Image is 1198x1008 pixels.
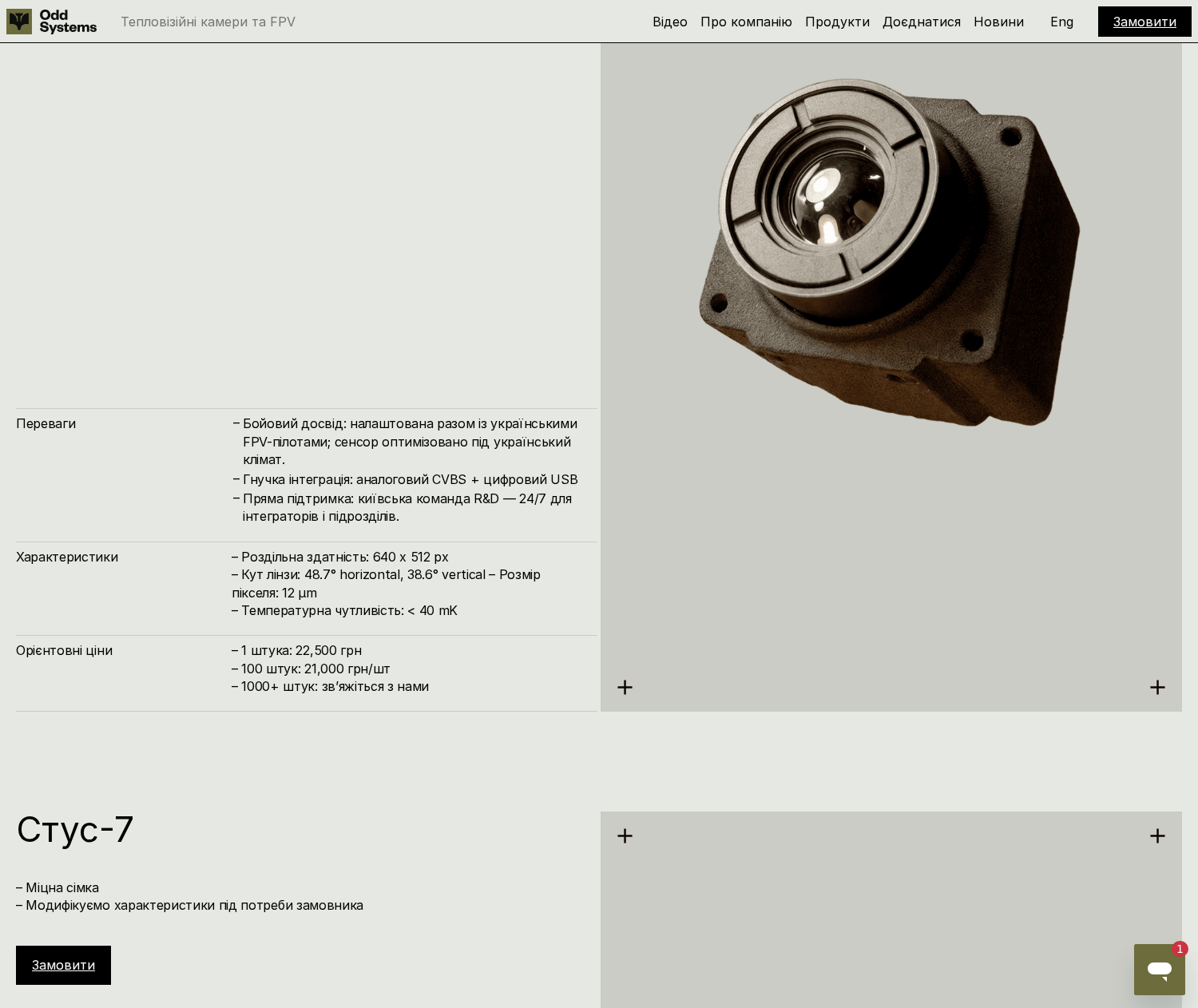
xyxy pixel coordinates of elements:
[1156,941,1188,957] iframe: Кількість непрочитаних повідомлень
[16,548,232,566] h4: Характеристики
[1050,15,1073,28] p: Eng
[1113,14,1176,30] a: Замовити
[243,470,581,488] h4: Гнучка інтеграція: аналоговий CVBS + цифровий USB
[233,469,240,486] h4: –
[16,641,232,659] h4: Орієнтовні ціни
[121,15,296,28] p: Тепловізійні камери та FPV
[805,14,870,30] a: Продукти
[16,812,581,847] h1: Стус-7
[32,957,95,973] a: Замовити
[700,14,792,30] a: Про компанію
[974,14,1024,30] a: Новини
[16,879,581,915] h4: – Міцна сімка – Модифікуємо характеристики під потреби замовника
[233,414,240,431] h4: –
[233,489,240,506] h4: –
[232,641,581,695] h4: – 1 штука: 22,500 грн – 100 штук: 21,000 грн/шт
[232,678,429,694] span: – ⁠1000+ штук: звʼяжіться з нами
[653,14,688,30] a: Відео
[232,548,581,620] h4: – Роздільна здатність: 640 x 512 px – Кут лінзи: 48.7° horizontal, 38.6° vertical – Розмір піксел...
[16,415,232,432] h4: Переваги
[883,14,961,30] a: Доєднатися
[243,490,581,526] h4: Пряма підтримка: київська команда R&D — 24/7 для інтеграторів і підрозділів.
[243,415,581,468] h4: Бойовий досвід: налаштована разом із українськими FPV-пілотами; сенсор оптимізовано під українськ...
[1134,944,1185,995] iframe: Кнопка для запуску вікна повідомлень, 1 непрочитане повідомлення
